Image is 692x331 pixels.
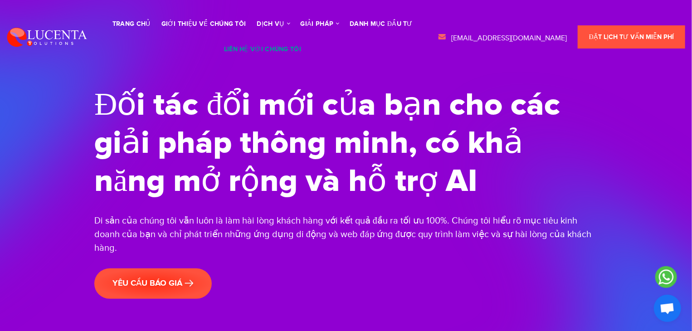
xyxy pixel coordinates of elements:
[112,20,151,28] font: Trang chủ
[94,86,560,201] font: Đối tác đổi mới của bạn cho các giải pháp thông minh, có khả năng mở rộng và hỗ trợ AI
[257,21,290,27] a: dịch vụ
[161,20,246,28] font: Giới thiệu về chúng tôi
[7,26,88,47] img: Giải pháp Lucenta
[112,21,151,27] a: Trang chủ
[112,278,182,288] font: yêu cầu báo giá
[161,21,246,27] a: Giới thiệu về chúng tôi
[94,215,591,253] font: Di sản của chúng tôi vẫn luôn là làm hài lòng khách hàng với kết quả đầu ra tối ưu 100%. Chúng tô...
[301,21,339,27] a: giải pháp
[438,32,567,44] a: [EMAIL_ADDRESS][DOMAIN_NAME]
[94,268,212,299] a: yêu cầu báo giá
[350,21,413,27] a: danh mục đầu tư
[257,20,284,28] font: dịch vụ
[350,20,413,28] font: danh mục đầu tư
[578,25,685,49] a: Đặt lịch tư vấn miễn phí
[224,46,301,53] a: liên hệ với chúng tôi
[589,33,674,41] font: Đặt lịch tư vấn miễn phí
[451,34,567,43] font: [EMAIL_ADDRESS][DOMAIN_NAME]
[224,45,301,53] font: liên hệ với chúng tôi
[185,280,194,287] img: banner-arrow.png
[654,295,681,322] div: Mở cuộc trò chuyện
[301,20,334,28] font: giải pháp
